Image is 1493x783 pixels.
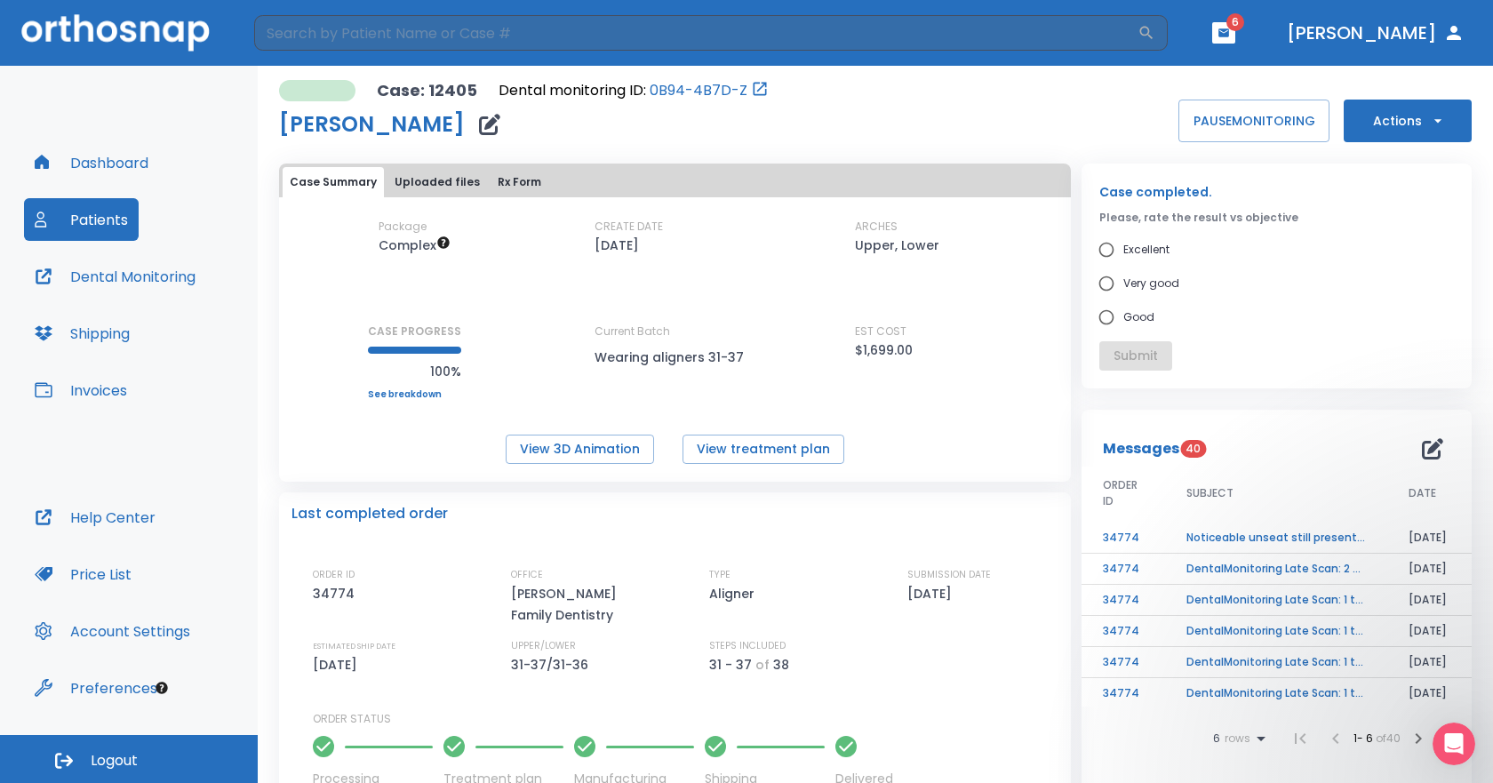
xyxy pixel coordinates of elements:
span: Logout [91,751,138,771]
span: ORDER ID [1103,477,1144,509]
td: 34774 [1082,523,1165,554]
button: Shipping [24,312,140,355]
p: ESTIMATED SHIP DATE [313,638,395,654]
td: DentalMonitoring Late Scan: 1 to 2 Weeks Notification [1165,647,1387,678]
p: Please, rate the result vs objective [1099,210,1454,226]
button: Price List [24,553,142,595]
td: [DATE] [1387,616,1472,647]
p: 34774 [313,583,361,604]
span: 40 [1180,440,1206,458]
p: Last completed order [291,503,448,524]
a: See breakdown [368,389,461,400]
p: TYPE [709,567,731,583]
button: PAUSEMONITORING [1178,100,1329,142]
td: [DATE] [1387,647,1472,678]
span: 6 [1213,732,1220,745]
button: View 3D Animation [506,435,654,464]
span: Up to 50 Steps (100 aligners) [379,236,451,254]
td: [DATE] [1387,585,1472,616]
td: Noticeable unseat still present for [PERSON_NAME] [1165,523,1387,554]
span: of 40 [1376,731,1401,746]
span: Very good [1123,273,1179,294]
h1: [PERSON_NAME] [279,114,465,135]
button: Dashboard [24,141,159,184]
span: rows [1220,732,1250,745]
button: Patients [24,198,139,241]
span: SUBJECT [1186,485,1234,501]
span: 6 [1226,13,1244,31]
div: tabs [283,167,1067,197]
div: Open patient in dental monitoring portal [499,80,769,101]
td: [DATE] [1387,678,1472,709]
p: Aligner [709,583,761,604]
input: Search by Patient Name or Case # [254,15,1138,51]
p: SUBMISSION DATE [907,567,991,583]
span: DATE [1409,485,1436,501]
p: [PERSON_NAME] Family Dentistry [511,583,662,626]
button: Rx Form [491,167,548,197]
p: of [755,654,770,675]
span: Excellent [1123,239,1170,260]
a: 0B94-4B7D-Z [650,80,747,101]
p: STEPS INCLUDED [709,638,786,654]
p: Current Batch [595,324,754,340]
img: Orthosnap [21,14,210,51]
td: 34774 [1082,554,1165,585]
p: [DATE] [907,583,958,604]
td: DentalMonitoring Late Scan: 1 to 2 Weeks Notification [1165,585,1387,616]
p: ORDER ID [313,567,355,583]
td: DentalMonitoring Late Scan: 1 to 2 Weeks Notification [1165,678,1387,709]
p: Package [379,219,427,235]
button: Preferences [24,667,168,709]
td: 34774 [1082,678,1165,709]
div: Tooltip anchor [154,680,170,696]
p: ORDER STATUS [313,711,1058,727]
span: 1 - 6 [1353,731,1376,746]
span: Good [1123,307,1154,328]
p: Dental monitoring ID: [499,80,646,101]
iframe: Intercom live chat [1433,723,1475,765]
p: [DATE] [595,235,639,256]
td: 34774 [1082,585,1165,616]
p: EST COST [855,324,906,340]
p: Case completed. [1099,181,1454,203]
p: ARCHES [855,219,898,235]
p: OFFICE [511,567,543,583]
td: [DATE] [1387,523,1472,554]
p: Messages [1103,438,1179,459]
button: View treatment plan [683,435,844,464]
p: [DATE] [313,654,363,675]
p: 31 - 37 [709,654,752,675]
td: 34774 [1082,616,1165,647]
p: Case: 12405 [377,80,477,101]
td: DentalMonitoring Late Scan: 1 to 2 Weeks Notification [1165,616,1387,647]
button: Help Center [24,496,166,539]
button: Account Settings [24,610,201,652]
p: $1,699.00 [855,340,913,361]
td: [DATE] [1387,554,1472,585]
p: 38 [773,654,789,675]
td: 34774 [1082,647,1165,678]
p: 31-37/31-36 [511,654,595,675]
button: [PERSON_NAME] [1280,17,1472,49]
button: Actions [1344,100,1472,142]
button: Uploaded files [387,167,487,197]
p: Wearing aligners 31-37 [595,347,754,368]
p: CREATE DATE [595,219,663,235]
p: UPPER/LOWER [511,638,576,654]
button: Dental Monitoring [24,255,206,298]
button: Invoices [24,369,138,411]
p: CASE PROGRESS [368,324,461,340]
button: Case Summary [283,167,384,197]
p: 100% [368,361,461,382]
td: DentalMonitoring Late Scan: 2 - 4 Weeks Notification [1165,554,1387,585]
